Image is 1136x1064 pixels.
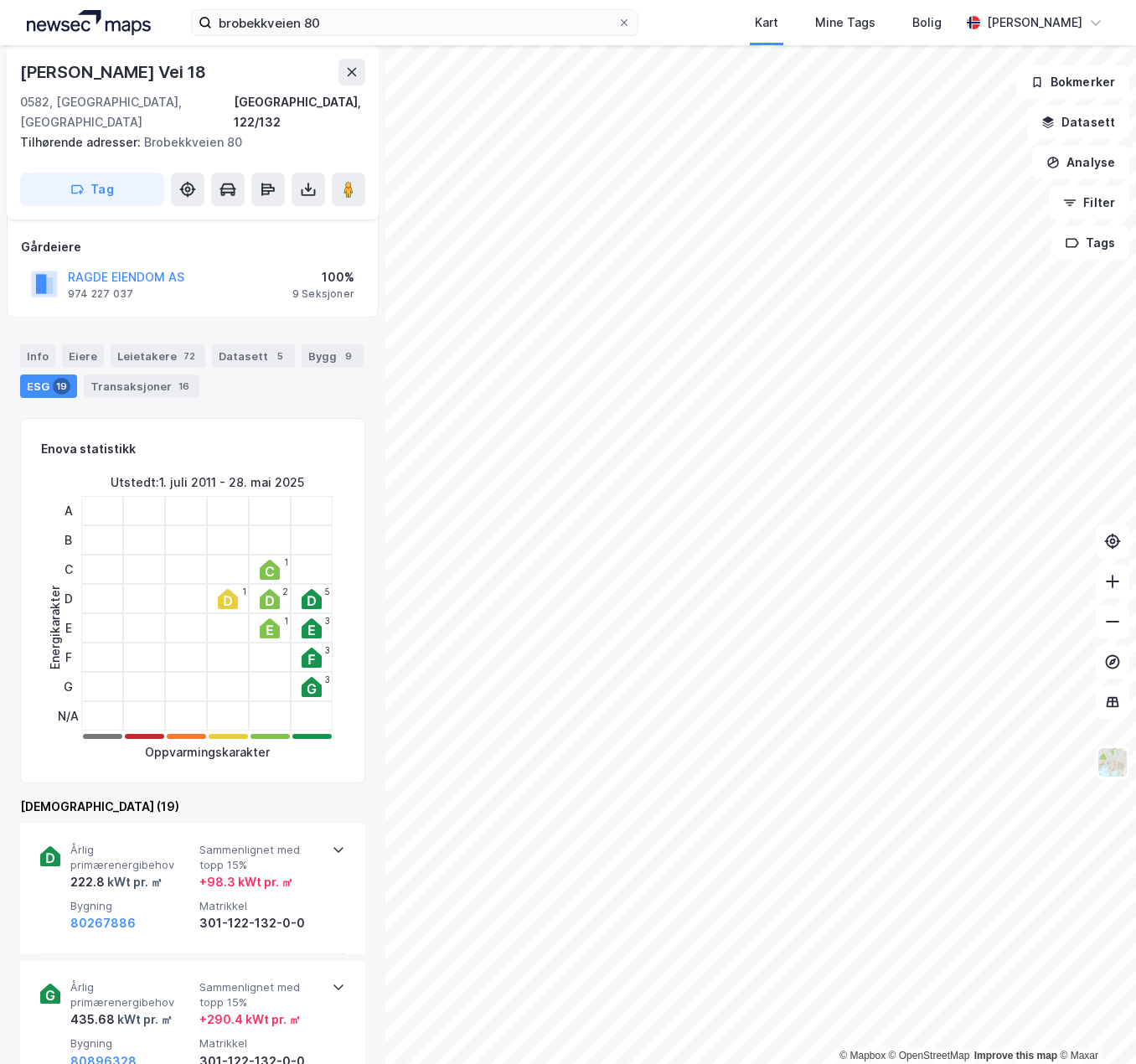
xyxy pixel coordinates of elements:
div: 9 Seksjoner [292,287,354,301]
img: Z [1097,746,1128,778]
div: 435.68 [70,1010,173,1030]
div: 72 [180,348,199,364]
div: Kart [755,13,778,33]
button: 80267886 [70,913,136,933]
img: logo.a4113a55bc3d86da70a041830d287a7e.svg [27,10,151,35]
div: 19 [53,378,70,395]
div: 1 [242,586,246,597]
div: + 98.3 kWt pr. ㎡ [199,872,293,892]
div: F [58,643,79,672]
span: Årlig primærenergibehov [70,843,193,872]
span: Årlig primærenergibehov [70,980,193,1010]
div: 16 [175,378,193,395]
div: + 290.4 kWt pr. ㎡ [199,1010,301,1030]
div: B [58,525,79,555]
div: 222.8 [70,872,163,892]
div: 9 [340,348,357,364]
div: kWt pr. ㎡ [115,1010,173,1030]
div: Eiere [62,344,104,368]
div: 5 [325,586,330,597]
div: Mine Tags [815,13,875,33]
span: Sammenlignet med topp 15% [199,843,322,872]
iframe: Chat Widget [1052,984,1136,1064]
span: Bygning [70,1036,193,1051]
div: 2 [282,586,288,597]
a: Mapbox [839,1050,886,1061]
div: C [58,555,79,584]
div: kWt pr. ㎡ [105,872,163,892]
span: Matrikkel [199,1036,322,1051]
div: Gårdeiere [21,237,364,257]
button: Tag [20,173,164,206]
div: 1 [284,616,288,626]
div: [PERSON_NAME] Vei 18 [20,59,209,85]
div: 301-122-132-0-0 [199,913,322,933]
span: Bygning [70,899,193,913]
a: Improve this map [974,1050,1057,1061]
button: Datasett [1027,106,1129,139]
div: 100% [292,267,354,287]
div: 3 [325,616,330,626]
div: Brobekkveien 80 [20,132,352,152]
div: ESG [20,374,77,398]
button: Filter [1049,186,1129,220]
div: Bolig [912,13,942,33]
div: Kontrollprogram for chat [1052,984,1136,1064]
div: Enova statistikk [41,439,136,459]
div: 0582, [GEOGRAPHIC_DATA], [GEOGRAPHIC_DATA] [20,92,234,132]
div: 3 [325,645,330,655]
div: G [58,672,79,701]
button: Tags [1051,226,1129,260]
span: Sammenlignet med topp 15% [199,980,322,1010]
div: Utstedt : 1. juli 2011 - 28. mai 2025 [111,473,304,493]
div: Oppvarmingskarakter [145,742,270,762]
div: 974 227 037 [68,287,133,301]
div: Info [20,344,55,368]
div: D [58,584,79,613]
div: A [58,496,79,525]
div: N/A [58,701,79,731]
div: Bygg [302,344,364,368]
div: [DEMOGRAPHIC_DATA] (19) [20,797,365,817]
div: Energikarakter [45,586,65,669]
div: [PERSON_NAME] [987,13,1082,33]
span: Tilhørende adresser: [20,135,144,149]
div: 5 [271,348,288,364]
div: Leietakere [111,344,205,368]
div: Datasett [212,344,295,368]
div: [GEOGRAPHIC_DATA], 122/132 [234,92,365,132]
a: OpenStreetMap [889,1050,970,1061]
div: 3 [325,674,330,684]
span: Matrikkel [199,899,322,913]
button: Bokmerker [1016,65,1129,99]
div: Transaksjoner [84,374,199,398]
input: Søk på adresse, matrikkel, gårdeiere, leietakere eller personer [212,10,617,35]
button: Analyse [1032,146,1129,179]
div: E [58,613,79,643]
div: 1 [284,557,288,567]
